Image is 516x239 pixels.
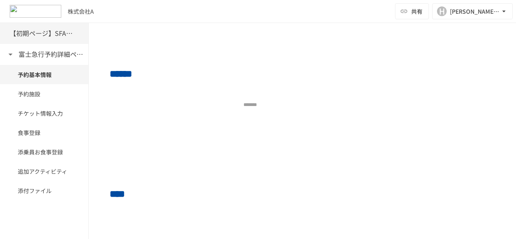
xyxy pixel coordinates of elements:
span: 予約基本情報 [18,70,71,79]
button: H[PERSON_NAME][EMAIL_ADDRESS][DOMAIN_NAME] [432,3,513,19]
span: 予約施設 [18,89,71,98]
span: 添乗員お食事登録 [18,148,71,156]
div: 株式会社A [68,7,94,16]
span: 共有 [411,7,422,16]
h6: 富士急行予約詳細ページ [19,49,83,60]
div: H [437,6,447,16]
h6: 【初期ページ】SFAの会社同期 [10,28,74,39]
span: 食事登録 [18,128,71,137]
span: 添付ファイル [18,186,71,195]
img: eQeGXtYPV2fEKIA3pizDiVdzO5gJTl2ahLbsPaD2E4R [10,5,61,18]
button: 共有 [395,3,429,19]
span: チケット情報入力 [18,109,71,118]
div: [PERSON_NAME][EMAIL_ADDRESS][DOMAIN_NAME] [450,6,500,17]
span: 追加アクティビティ [18,167,71,176]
